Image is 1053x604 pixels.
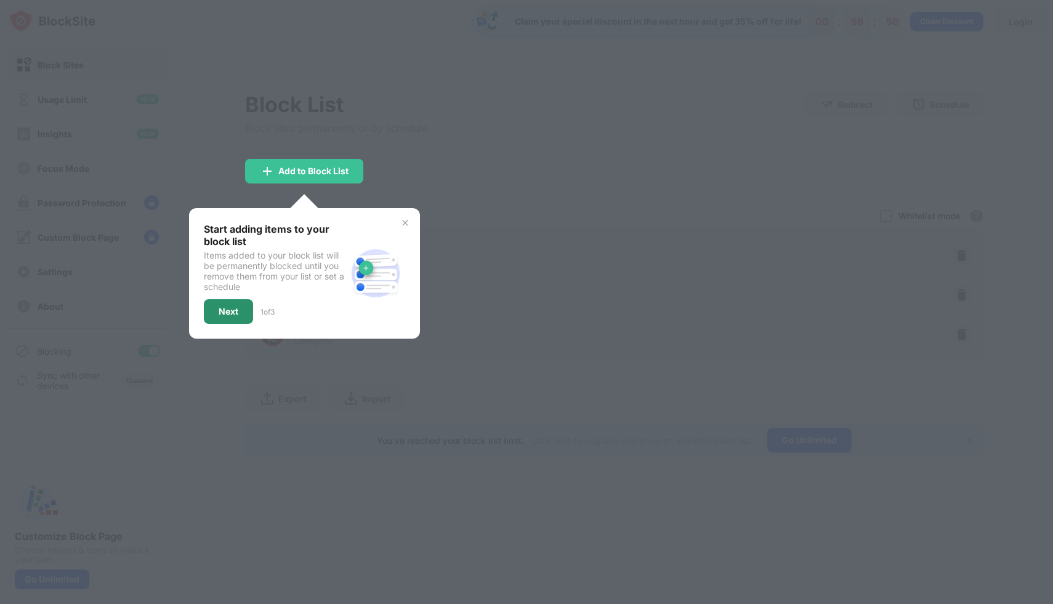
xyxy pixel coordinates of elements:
img: block-site.svg [346,244,405,303]
div: Items added to your block list will be permanently blocked until you remove them from your list o... [204,250,346,292]
img: x-button.svg [400,218,410,228]
div: Next [219,307,238,316]
div: Start adding items to your block list [204,223,346,248]
div: Add to Block List [278,166,349,176]
div: 1 of 3 [260,307,275,316]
